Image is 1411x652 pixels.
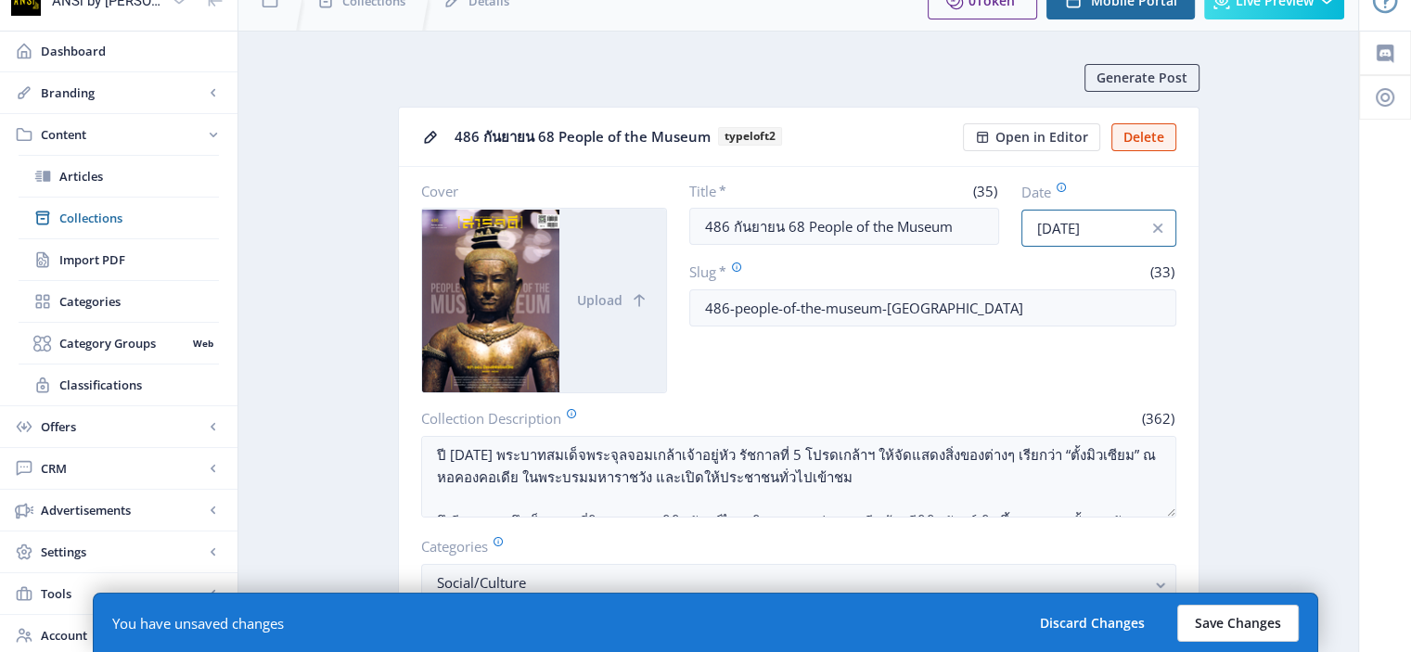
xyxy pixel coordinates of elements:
[19,364,219,405] a: Classifications
[1139,409,1176,428] span: (362)
[689,262,925,282] label: Slug
[41,459,204,478] span: CRM
[19,198,219,238] a: Collections
[718,127,782,146] b: typeloft2
[1084,64,1199,92] button: Generate Post
[41,42,223,60] span: Dashboard
[41,417,204,436] span: Offers
[1148,262,1176,281] span: (33)
[689,208,999,245] input: Type Collection Title ...
[59,209,219,227] span: Collections
[186,334,219,352] nb-badge: Web
[559,209,666,392] button: Upload
[41,626,204,645] span: Account
[59,250,219,269] span: Import PDF
[41,501,204,519] span: Advertisements
[437,571,1146,594] nb-select-label: Social/Culture
[41,543,204,561] span: Settings
[1139,210,1176,247] button: info
[1148,219,1167,237] nb-icon: info
[59,167,219,185] span: Articles
[1097,70,1187,85] span: Generate Post
[421,408,791,428] label: Collection Description
[1177,605,1299,642] button: Save Changes
[1111,123,1176,151] button: Delete
[19,239,219,280] a: Import PDF
[19,156,219,197] a: Articles
[970,182,999,200] span: (35)
[689,182,837,200] label: Title
[59,334,186,352] span: Category Groups
[59,376,219,394] span: Classifications
[689,289,1176,326] input: this-is-how-a-slug-looks-like
[41,125,204,144] span: Content
[19,323,219,364] a: Category GroupsWeb
[1021,182,1161,202] label: Date
[19,281,219,322] a: Categories
[1022,605,1162,642] button: Discard Changes
[59,292,219,311] span: Categories
[41,83,204,102] span: Branding
[421,564,1176,607] button: Social/Culture
[1021,210,1176,247] input: Publishing Date
[995,130,1088,145] span: Open in Editor
[455,122,952,151] div: 486 กันยายน 68 People of the Museum
[421,182,653,200] label: Cover
[112,614,284,633] div: You have unsaved changes
[577,293,622,308] span: Upload
[421,536,1161,556] label: Categories
[963,123,1100,151] button: Open in Editor
[41,584,204,603] span: Tools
